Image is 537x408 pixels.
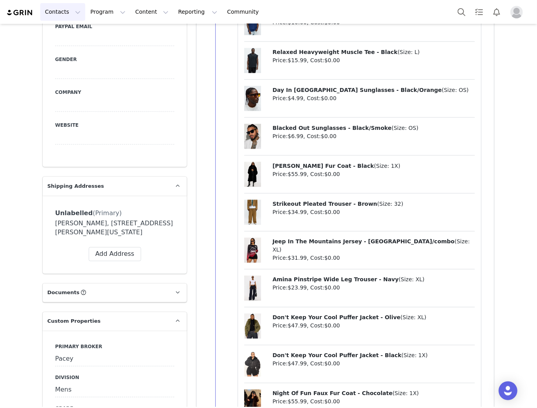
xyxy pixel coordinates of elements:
p: Price: , Cost: [272,94,475,102]
p: Price: , Cost: [272,284,475,292]
span: $0.00 [321,133,337,139]
p: ( ) [272,276,475,284]
span: Shipping Addresses [47,182,104,190]
span: Strikeout Pleated Trouser - Brown [272,201,377,207]
span: Blacked Out Sunglasses - Black/Smoke [272,125,392,131]
span: Like & comment on at least 3 posts on our Instagram [19,51,162,57]
label: Paypal Email [55,23,174,30]
p: Price: , Cost: [272,170,475,178]
span: $0.00 [324,171,340,177]
div: [PERSON_NAME], [STREET_ADDRESS][PERSON_NAME][US_STATE] [55,219,174,237]
p: Price: , Cost: [272,360,475,368]
span: $0.00 [321,95,337,101]
span: $34.99 [288,209,307,215]
span: Size: L [400,49,418,55]
span: Don't Keep Your Cool Puffer Jacket - Black [272,352,401,359]
span: Size: XL [272,239,470,253]
span: Size: OS [444,87,467,93]
p: Price: , Cost: [272,132,475,140]
label: Company [55,89,174,96]
span: Size: 1X [404,352,426,359]
span: $47.99 [288,323,307,329]
img: placeholder-profile.jpg [510,6,523,18]
p: Price: , Cost: [272,254,475,262]
span: $0.00 [324,255,340,261]
a: Community [222,3,267,21]
p: Price: , Cost: [272,398,475,406]
span: $0.00 [324,285,340,291]
span: $47.99 [288,361,307,367]
span: Unlabelled [55,209,93,217]
span: $10.00 [288,19,307,25]
span: $6.99 [288,133,303,139]
p: ( ) [272,200,475,208]
span: $0.00 [324,399,340,405]
span: Size: 32 [379,201,401,207]
p: Price: , Cost: [272,56,475,65]
p: ( ) [272,352,475,360]
span: Size: XL [401,277,422,283]
a: Tasks [471,3,488,21]
p: ( ) [272,48,475,56]
span: $31.99 [288,255,307,261]
button: Contacts [40,3,85,21]
span: $55.99 [288,171,307,177]
span: $4.99 [288,95,303,101]
a: HERE [147,51,162,57]
button: Content [131,3,173,21]
label: Primary Broker [55,343,174,350]
button: Add Address [89,247,141,261]
span: Custom Properties [47,318,100,325]
span: $23.99 [288,285,307,291]
p: payment 6 of 6 submitted [3,3,216,9]
p: ( ) [272,162,475,170]
img: grin logo [6,9,34,16]
span: Size: 1X [395,390,417,397]
strong: Next Steps: [3,39,33,45]
span: Amina Pinstripe Wide Leg Trouser - Navy [272,277,399,283]
div: Open Intercom Messenger [499,381,517,400]
label: Gender [55,56,174,63]
span: $0.00 [324,209,340,215]
p: ( ) [272,86,475,94]
span: Size: 1X [376,163,398,169]
button: Program [86,3,130,21]
span: Size: OS [394,125,416,131]
p: ( ) [272,390,475,398]
span: Don't Keep Your Cool Puffer Jacket - Olive [272,315,401,321]
span: $0.00 [324,57,340,63]
span: Night Of Fun Faux Fur Coat - Chocolate [272,390,392,397]
p: Please stay in touch with your account manager once you receive your package. [3,27,216,34]
span: (Primary) [93,209,122,217]
p: Price: , Cost: [272,322,475,330]
span: Relaxed Heavyweight Muscle Tee - Black [272,49,397,55]
span: Size: XL [403,315,424,321]
span: $0.00 [324,361,340,367]
span: $15.99 [288,57,307,63]
span: $0.00 [324,19,340,25]
label: Website [55,122,174,129]
span: Jeep In The Mountains Jersey - [GEOGRAPHIC_DATA]/combo [272,239,455,245]
span: Ensure this link is in your bio: [19,57,89,63]
p: ( ) [272,124,475,132]
p: ( ) [272,238,475,254]
button: Notifications [488,3,505,21]
span: $0.00 [324,323,340,329]
label: Division [55,374,174,381]
div: Mens [55,383,174,397]
div: Pacey [55,352,174,367]
button: Search [453,3,470,21]
span: Day In [GEOGRAPHIC_DATA] Sunglasses - Black/Orange [272,87,442,93]
button: Profile [506,6,531,18]
span: Documents [47,289,79,297]
span: [PERSON_NAME] Fur Coat - Black [272,163,374,169]
p: Price: , Cost: [272,208,475,216]
p: Hi Ballo, You order has been accepted! [3,3,216,22]
span: Sit tight and relax until your order delivers! [19,63,121,70]
button: Reporting [174,3,222,21]
span: $55.99 [288,399,307,405]
p: ( ) [272,314,475,322]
